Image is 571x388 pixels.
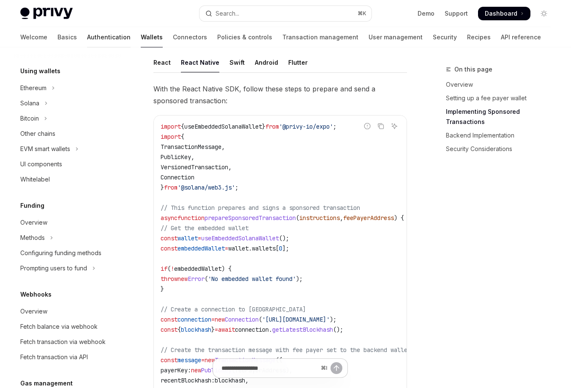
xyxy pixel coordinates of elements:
a: Fetch transaction via webhook [14,334,122,349]
span: ]; [282,245,289,252]
span: connection [235,326,269,333]
span: new [215,316,225,323]
a: Security Considerations [446,142,557,156]
a: Fetch balance via webhook [14,319,122,334]
span: = [198,234,201,242]
span: , [221,143,225,151]
span: from [164,184,178,191]
a: Wallets [141,27,163,47]
span: throw [161,275,178,283]
div: Search... [216,8,239,19]
span: On this page [454,64,492,74]
span: instructions [299,214,340,222]
h5: Using wallets [20,66,60,76]
span: // Create a connection to [GEOGRAPHIC_DATA] [161,305,306,313]
a: Security [433,27,457,47]
div: Swift [229,52,245,72]
span: function [178,214,205,222]
span: . [269,326,272,333]
span: (); [333,326,343,333]
span: ; [333,123,336,130]
span: embeddedWallet [178,245,225,252]
a: Policies & controls [217,27,272,47]
span: message [178,356,201,364]
div: UI components [20,159,62,169]
span: = [225,245,228,252]
span: getLatestBlockhash [272,326,333,333]
a: Overview [14,215,122,230]
span: feePayerAddress [343,214,394,222]
span: useEmbeddedSolanaWallet [201,234,279,242]
span: = [201,356,205,364]
div: Flutter [288,52,308,72]
div: Fetch transaction via API [20,352,88,362]
span: const [161,356,178,364]
a: UI components [14,157,122,172]
span: const [161,245,178,252]
div: React Native [181,52,219,72]
a: Basics [57,27,77,47]
span: With the React Native SDK, follow these steps to prepare and send a sponsored transaction: [153,83,407,107]
h5: Funding [20,201,44,211]
span: wallets [252,245,276,252]
span: wallet [228,245,249,252]
button: Toggle Prompting users to fund section [14,261,122,276]
span: import [161,133,181,140]
span: ({ [276,356,282,364]
div: Bitcoin [20,113,39,124]
div: Overview [20,306,47,316]
span: connection [178,316,211,323]
span: '@privy-io/expo' [279,123,333,130]
span: new [205,356,215,364]
span: { [178,326,181,333]
a: API reference [501,27,541,47]
a: Dashboard [478,7,530,20]
a: Configuring funding methods [14,245,122,261]
a: Backend Implementation [446,129,557,142]
span: await [218,326,235,333]
span: VersionedTransaction [161,163,228,171]
span: ( [167,265,171,272]
span: // Get the embedded wallet [161,224,249,232]
span: const [161,326,178,333]
span: const [161,234,178,242]
a: Other chains [14,126,122,141]
span: ( [296,214,299,222]
span: wallet [178,234,198,242]
span: , [228,163,232,171]
div: Fetch balance via webhook [20,322,98,332]
span: Dashboard [485,9,517,18]
span: } [262,123,265,130]
a: Welcome [20,27,47,47]
span: } [161,285,164,293]
span: , [191,153,194,161]
span: Connection [225,316,259,323]
span: ! [171,265,174,272]
span: } [161,184,164,191]
span: 0 [279,245,282,252]
button: Toggle dark mode [537,7,551,20]
span: TransactionMessage [215,356,276,364]
span: blockhash [181,326,211,333]
span: Connection [161,173,194,181]
div: EVM smart wallets [20,144,70,154]
a: Fetch transaction via API [14,349,122,365]
a: User management [369,27,423,47]
span: new [178,275,188,283]
a: Setting up a fee payer wallet [446,91,557,105]
span: // Create the transaction message with fee payer set to the backend wallet [161,346,411,354]
div: Prompting users to fund [20,263,87,273]
div: Fetch transaction via webhook [20,337,106,347]
span: if [161,265,167,272]
span: TransactionMessage [161,143,221,151]
span: ) { [221,265,232,272]
a: Transaction management [282,27,358,47]
span: // This function prepares and signs a sponsored transaction [161,204,360,212]
img: light logo [20,8,73,19]
a: Authentication [87,27,131,47]
div: React [153,52,171,72]
div: Solana [20,98,39,108]
span: [ [276,245,279,252]
a: Demo [418,9,434,18]
span: ; [235,184,238,191]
